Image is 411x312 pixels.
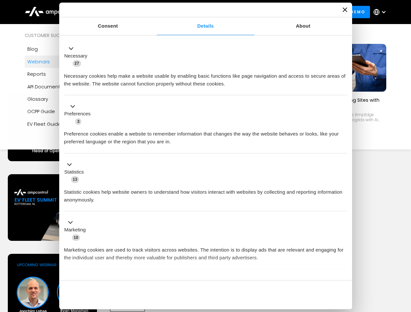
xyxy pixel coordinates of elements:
a: API Documentation [25,81,105,93]
div: Blog [27,45,38,53]
div: Statistic cookies help website owners to understand how visitors interact with websites by collec... [64,183,347,204]
div: Necessary cookies help make a website usable by enabling basic functions like page navigation and... [64,67,347,88]
a: Details [157,17,254,35]
a: Reports [25,68,105,80]
div: Reports [27,71,46,78]
span: 3 [75,118,81,125]
button: Marketing (10) [64,219,90,241]
div: Preference cookies enable a website to remember information that changes the way the website beha... [64,125,347,146]
span: 2 [107,278,114,284]
label: Marketing [64,226,86,234]
label: Necessary [64,52,88,60]
button: Necessary (27) [64,45,91,67]
label: Preferences [64,110,91,118]
div: Glossary [27,96,48,103]
a: Blog [25,43,105,55]
div: EV Fleet Guide [27,121,61,128]
label: Statistics [64,168,84,176]
a: EV Fleet Guide [25,118,105,130]
span: 13 [71,176,79,183]
span: 10 [72,234,80,241]
button: Okay [253,285,347,304]
a: About [254,17,352,35]
div: Webinars [27,58,50,65]
a: Glossary [25,93,105,105]
a: OCPP Guide [25,105,105,118]
a: Consent [59,17,157,35]
span: 27 [73,60,81,67]
button: Preferences (3) [64,103,95,125]
button: Unclassified (2) [64,277,117,285]
div: Marketing cookies are used to track visitors across websites. The intention is to display ads tha... [64,241,347,262]
button: Close banner [343,7,347,12]
div: OCPP Guide [27,108,55,115]
div: Customer success [25,32,105,39]
div: API Documentation [27,83,73,90]
a: Webinars [25,56,105,68]
button: Statistics (13) [64,161,88,183]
